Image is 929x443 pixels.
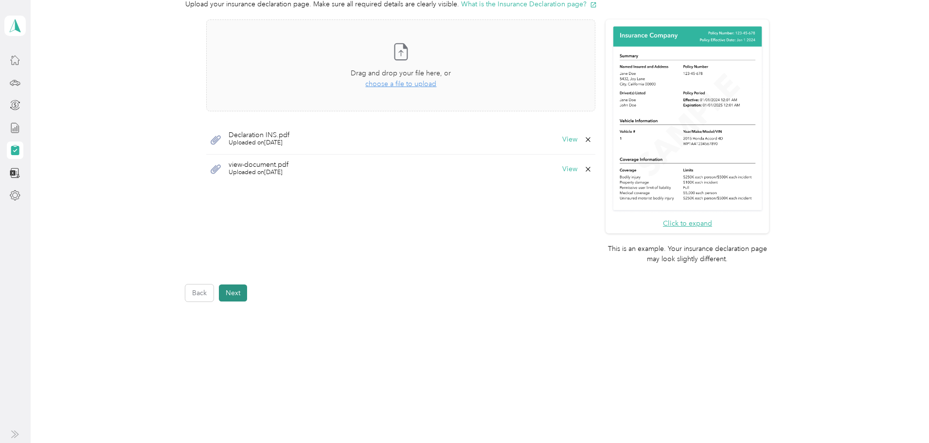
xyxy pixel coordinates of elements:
[562,136,577,143] button: View
[207,20,595,111] span: Drag and drop your file here, orchoose a file to upload
[229,161,288,168] span: view-document.pdf
[562,166,577,173] button: View
[875,389,929,443] iframe: Everlance-gr Chat Button Frame
[219,284,247,301] button: Next
[229,139,289,147] span: Uploaded on [DATE]
[365,80,436,88] span: choose a file to upload
[229,168,288,177] span: Uploaded on [DATE]
[351,69,451,77] span: Drag and drop your file here, or
[185,284,214,301] button: Back
[606,244,769,264] p: This is an example. Your insurance declaration page may look slightly different.
[229,132,289,139] span: Declaration INS.pdf
[611,25,764,213] img: Sample insurance declaration
[663,218,712,229] button: Click to expand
